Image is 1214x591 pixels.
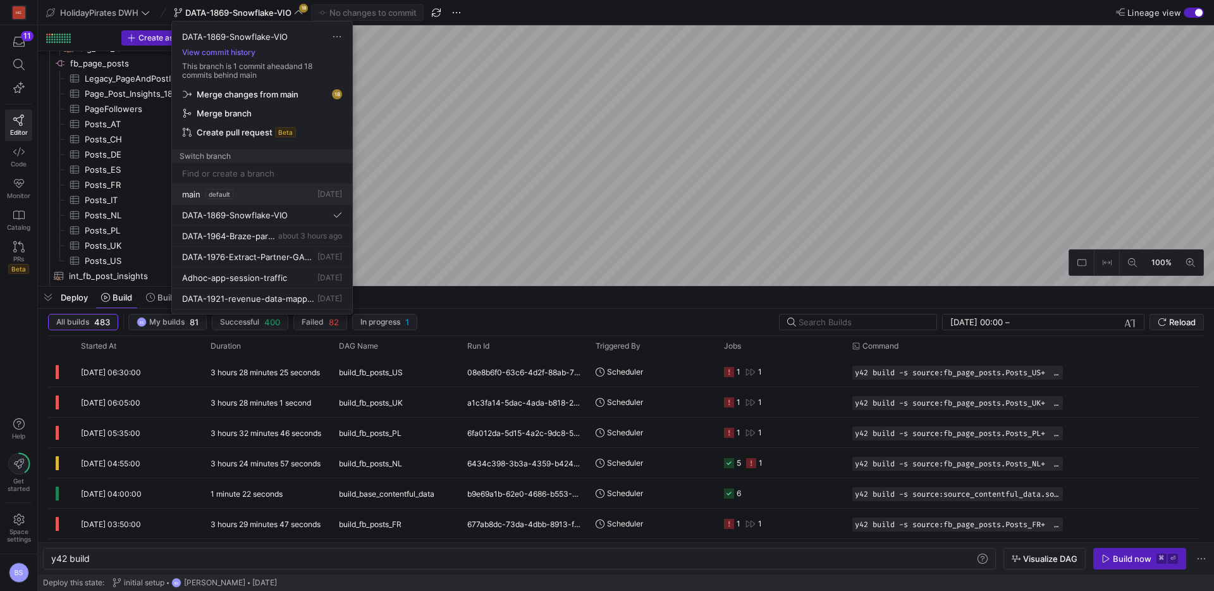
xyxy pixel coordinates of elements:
span: Create pull request [197,127,273,137]
span: main [182,189,200,199]
span: Beta [275,127,296,137]
button: Merge changes from main [177,85,347,104]
span: DATA-1976-Extract-Partner-GA4-Data [182,252,315,262]
span: about 3 hours ago [278,231,342,240]
span: [DATE] [317,252,342,261]
button: Create pull requestBeta [177,123,347,142]
button: View commit history [172,48,266,57]
p: This branch is 1 commit ahead and 18 commits behind main [172,62,352,80]
span: Adhoc-app-session-traffic [182,273,287,283]
span: Merge changes from main [197,89,298,99]
span: default [205,189,233,199]
span: DATA-1921-revenue-data-mapping [182,294,315,304]
span: [DATE] [317,189,342,199]
button: Merge branch [177,104,347,123]
span: DATA-1869-Snowflake-VIO [182,32,288,42]
span: [DATE] [317,294,342,303]
span: DATA-1869-Snowflake-VIO [182,210,288,220]
span: DATA-1964-Braze-part_2 [182,231,276,241]
span: Merge branch [197,108,252,118]
input: Find or create a branch [182,168,342,178]
span: [DATE] [317,273,342,282]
